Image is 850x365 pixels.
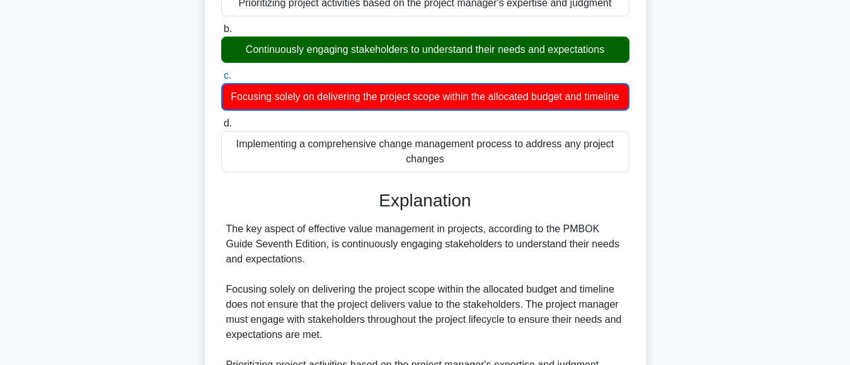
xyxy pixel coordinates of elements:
div: Focusing solely on delivering the project scope within the allocated budget and timeline [221,83,629,111]
div: Continuously engaging stakeholders to understand their needs and expectations [221,36,629,63]
span: d. [224,118,232,128]
h3: Explanation [229,190,622,211]
span: b. [224,23,232,34]
div: Implementing a comprehensive change management process to address any project changes [221,131,629,172]
span: c. [224,70,231,81]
